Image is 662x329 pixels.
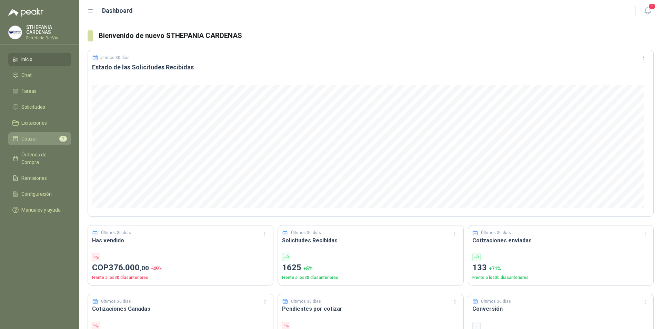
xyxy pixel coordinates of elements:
[140,264,149,272] span: ,00
[472,304,649,313] h3: Conversión
[472,274,649,281] p: Frente a los 30 días anteriores
[92,261,269,274] p: COP
[92,63,649,71] h3: Estado de las Solicitudes Recibidas
[481,298,511,305] p: Últimos 30 días
[21,151,64,166] span: Órdenes de Compra
[8,172,71,185] a: Remisiones
[21,174,47,182] span: Remisiones
[472,261,649,274] p: 133
[8,148,71,169] a: Órdenes de Compra
[8,69,71,82] a: Chat
[8,53,71,66] a: Inicio
[99,30,654,41] h3: Bienvenido de nuevo STHEPANIA CARDENAS
[8,116,71,129] a: Licitaciones
[648,3,656,10] span: 1
[109,263,149,272] span: 376.000
[92,304,269,313] h3: Cotizaciones Ganadas
[8,8,43,17] img: Logo peakr
[21,119,47,127] span: Licitaciones
[641,5,654,17] button: 1
[21,135,37,143] span: Cotizar
[291,230,321,236] p: Últimos 30 días
[303,266,313,271] span: + 5 %
[481,230,511,236] p: Últimos 30 días
[26,36,71,40] p: Ferreteria BerVar
[282,236,459,245] h3: Solicitudes Recibidas
[26,25,71,35] p: STHEPANIA CARDENAS
[101,230,131,236] p: Últimos 30 días
[102,6,133,16] h1: Dashboard
[291,298,321,305] p: Últimos 30 días
[100,55,130,60] p: Últimos 30 días
[472,236,649,245] h3: Cotizaciones enviadas
[8,100,71,114] a: Solicitudes
[151,266,162,271] span: -49 %
[489,266,501,271] span: + 71 %
[282,274,459,281] p: Frente a los 30 días anteriores
[21,87,37,95] span: Tareas
[21,71,32,79] span: Chat
[92,236,269,245] h3: Has vendido
[92,274,269,281] p: Frente a los 30 días anteriores
[8,187,71,201] a: Configuración
[21,190,52,198] span: Configuración
[282,304,459,313] h3: Pendientes por cotizar
[101,298,131,305] p: Últimos 30 días
[282,261,459,274] p: 1625
[21,56,32,63] span: Inicio
[9,26,22,39] img: Company Logo
[8,132,71,145] a: Cotizar1
[8,85,71,98] a: Tareas
[21,206,61,214] span: Manuales y ayuda
[21,103,45,111] span: Solicitudes
[8,203,71,216] a: Manuales y ayuda
[59,136,67,142] span: 1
